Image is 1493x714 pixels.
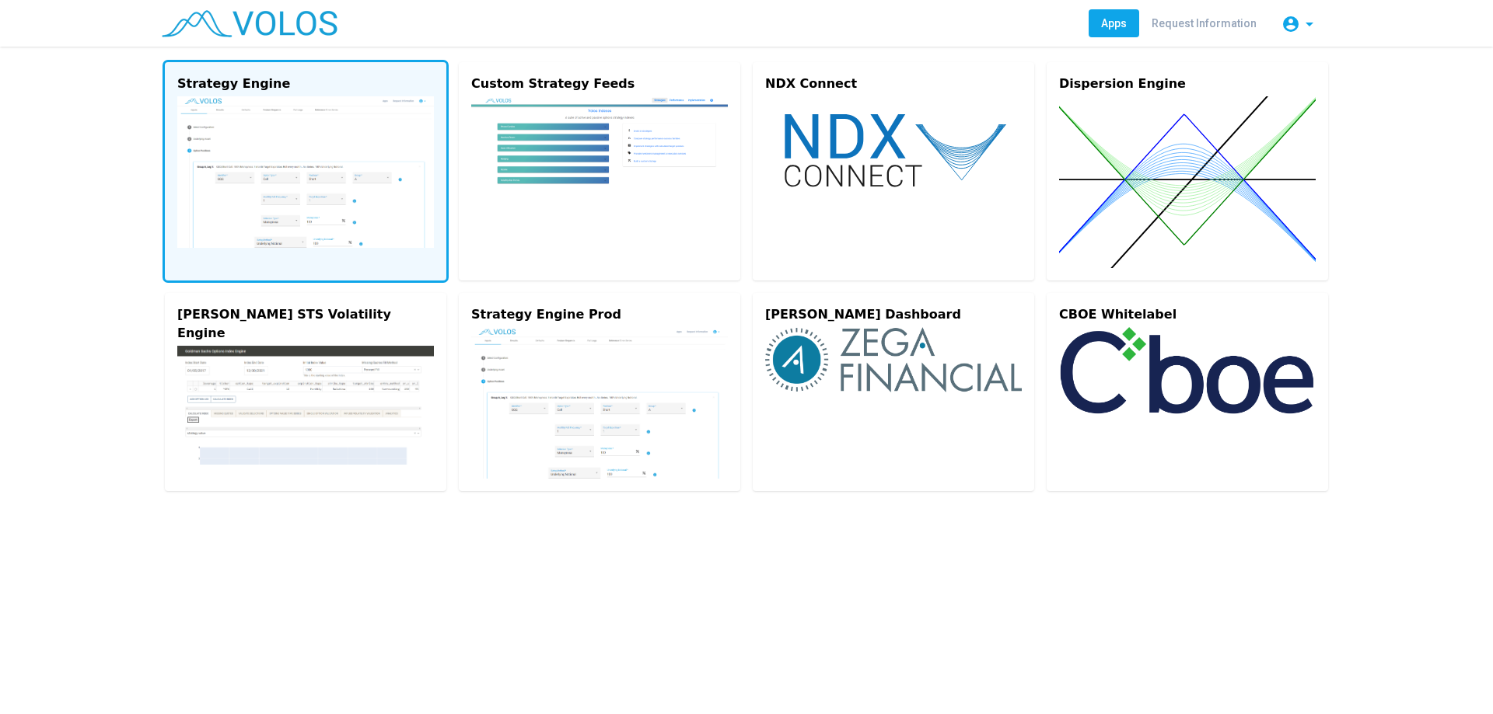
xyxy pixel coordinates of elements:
img: custom.png [471,96,728,218]
mat-icon: arrow_drop_down [1300,15,1319,33]
span: Request Information [1152,17,1257,30]
mat-icon: account_circle [1281,15,1300,33]
img: dispersion.svg [1059,96,1316,268]
img: strategy-engine.png [177,96,434,248]
div: NDX Connect [765,75,1022,93]
div: Strategy Engine [177,75,434,93]
img: cboe-logo.png [1059,327,1316,414]
img: gs-engine.png [177,346,434,465]
div: CBOE Whitelabel [1059,305,1316,324]
img: zega-logo.png [765,327,1022,392]
a: Request Information [1139,9,1269,37]
img: strategy-engine.png [471,327,728,479]
div: Custom Strategy Feeds [471,75,728,93]
div: Strategy Engine Prod [471,305,728,324]
span: Apps [1101,17,1127,30]
div: [PERSON_NAME] STS Volatility Engine [177,305,434,343]
a: Apps [1089,9,1139,37]
div: Dispersion Engine [1059,75,1316,93]
div: [PERSON_NAME] Dashboard [765,305,1022,324]
img: ndx-connect.svg [765,96,1022,203]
